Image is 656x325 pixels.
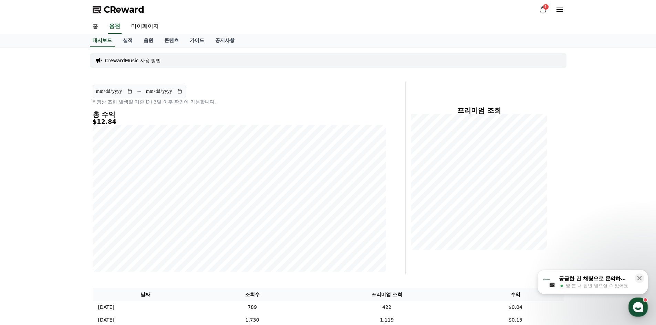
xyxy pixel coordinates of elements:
[106,228,115,234] span: 설정
[411,107,547,114] h4: 프리미엄 조회
[89,218,132,235] a: 설정
[137,87,142,96] p: ~
[184,34,210,47] a: 가이드
[93,98,386,105] p: * 영상 조회 발생일 기준 D+3일 이후 확인이 가능합니다.
[93,288,198,301] th: 날짜
[93,111,386,118] h4: 총 수익
[93,4,144,15] a: CReward
[159,34,184,47] a: 콘텐츠
[306,301,467,314] td: 422
[63,229,71,234] span: 대화
[138,34,159,47] a: 음원
[306,288,467,301] th: 프리미엄 조회
[543,4,549,10] div: 1
[22,228,26,234] span: 홈
[467,301,563,314] td: $0.04
[105,57,161,64] a: CrewardMusic 사용 방법
[108,19,122,34] a: 음원
[104,4,144,15] span: CReward
[98,316,114,324] p: [DATE]
[467,288,563,301] th: 수익
[2,218,45,235] a: 홈
[90,34,115,47] a: 대시보드
[98,304,114,311] p: [DATE]
[87,19,104,34] a: 홈
[45,218,89,235] a: 대화
[210,34,240,47] a: 공지사항
[198,288,306,301] th: 조회수
[126,19,164,34] a: 마이페이지
[539,6,547,14] a: 1
[198,301,306,314] td: 789
[117,34,138,47] a: 실적
[93,118,386,125] h5: $12.84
